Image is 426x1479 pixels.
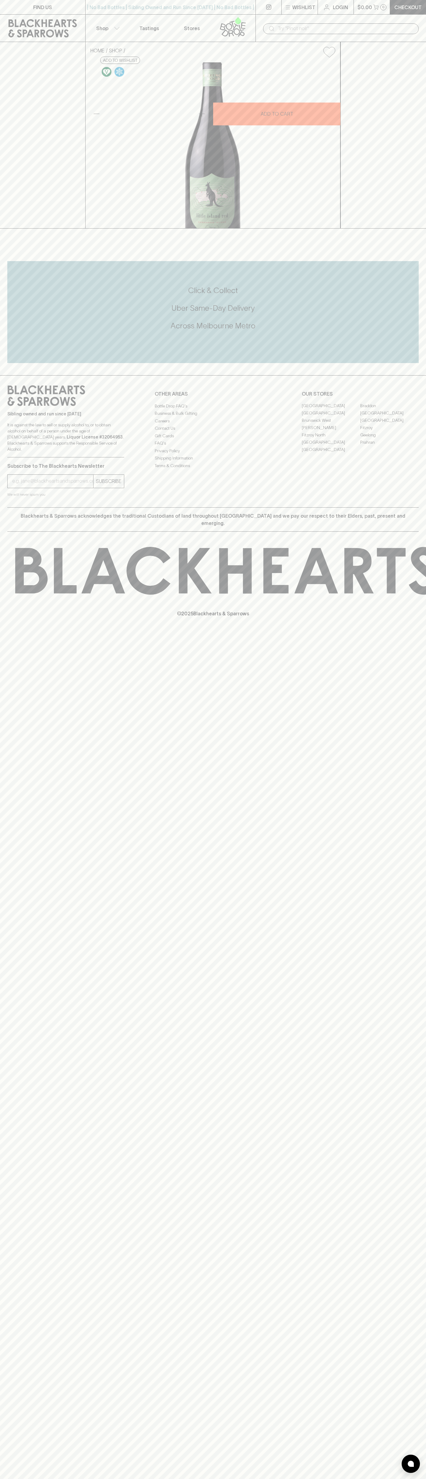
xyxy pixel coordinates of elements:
h5: Click & Collect [7,285,419,295]
a: HOME [90,48,104,53]
a: SHOP [109,48,122,53]
p: Stores [184,25,200,32]
a: Gift Cards [155,432,272,439]
input: e.g. jane@blackheartsandsparrows.com.au [12,476,93,486]
h5: Uber Same-Day Delivery [7,303,419,313]
p: Wishlist [292,4,315,11]
a: [GEOGRAPHIC_DATA] [302,446,360,453]
a: Business & Bulk Gifting [155,410,272,417]
img: Vegan [102,67,111,77]
a: Braddon [360,402,419,410]
a: [PERSON_NAME] [302,424,360,432]
a: Bottle Drop FAQ's [155,402,272,410]
h5: Across Melbourne Metro [7,321,419,331]
a: [GEOGRAPHIC_DATA] [302,402,360,410]
button: Add to wishlist [100,57,140,64]
p: $0.00 [357,4,372,11]
a: Terms & Conditions [155,462,272,469]
p: OUR STORES [302,390,419,397]
p: Sibling owned and run since [DATE] [7,411,124,417]
img: Chilled Red [114,67,124,77]
p: Checkout [394,4,422,11]
a: Careers [155,417,272,425]
p: ADD TO CART [261,110,293,117]
p: 0 [382,5,385,9]
p: OTHER AREAS [155,390,272,397]
a: FAQ's [155,440,272,447]
a: Tastings [128,15,171,42]
img: 41212.png [86,62,340,228]
a: [GEOGRAPHIC_DATA] [302,439,360,446]
a: [GEOGRAPHIC_DATA] [360,417,419,424]
a: Brunswick West [302,417,360,424]
a: Geelong [360,432,419,439]
button: ADD TO CART [213,103,340,125]
a: Fitzroy [360,424,419,432]
a: [GEOGRAPHIC_DATA] [360,410,419,417]
a: Contact Us [155,425,272,432]
a: Shipping Information [155,455,272,462]
p: Tastings [139,25,159,32]
a: Prahran [360,439,419,446]
a: Privacy Policy [155,447,272,454]
p: Login [333,4,348,11]
p: Shop [96,25,108,32]
a: [GEOGRAPHIC_DATA] [302,410,360,417]
input: Try "Pinot noir" [278,24,414,33]
p: We will never spam you [7,491,124,498]
a: Wonderful as is, but a slight chill will enhance the aromatics and give it a beautiful crunch. [113,65,126,78]
div: Call to action block [7,261,419,363]
a: Made without the use of any animal products. [100,65,113,78]
strong: Liquor License #32064953 [67,435,123,439]
p: Blackhearts & Sparrows acknowledges the traditional Custodians of land throughout [GEOGRAPHIC_DAT... [12,512,414,527]
a: Fitzroy North [302,432,360,439]
img: bubble-icon [408,1461,414,1467]
button: Shop [86,15,128,42]
p: SUBSCRIBE [96,477,121,485]
p: FIND US [33,4,52,11]
button: Add to wishlist [321,44,338,60]
p: It is against the law to sell or supply alcohol to, or to obtain alcohol on behalf of a person un... [7,422,124,452]
p: Subscribe to The Blackhearts Newsletter [7,462,124,470]
button: SUBSCRIBE [93,475,124,488]
a: Stores [171,15,213,42]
